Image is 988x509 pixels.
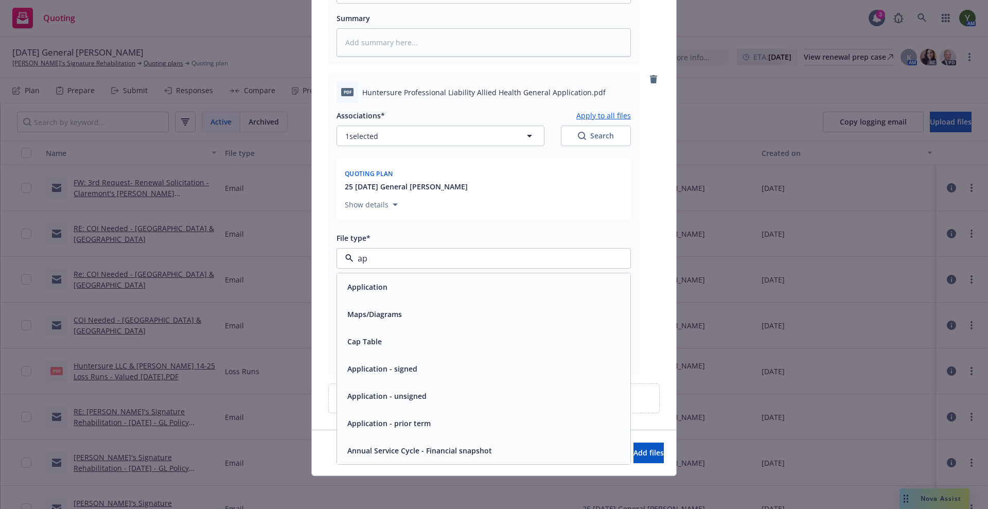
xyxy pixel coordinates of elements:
[347,363,417,374] button: Application - signed
[647,73,660,85] a: remove
[337,233,370,243] span: File type*
[576,109,631,121] button: Apply to all files
[578,132,586,140] svg: Search
[347,418,431,429] button: Application - prior term
[347,309,402,320] button: Maps/Diagrams
[345,131,378,142] span: 1 selected
[362,87,606,98] span: Huntersure Professional Liability Allied Health General Application.pdf
[347,282,387,292] button: Application
[328,383,660,413] div: Upload new files
[633,448,664,458] span: Add files
[633,443,664,463] button: Add files
[354,252,610,265] input: Filter by keyword
[337,13,370,23] span: Summary
[345,169,393,178] span: Quoting plan
[347,336,382,347] button: Cap Table
[341,88,354,96] span: pdf
[341,199,402,211] button: Show details
[578,131,614,141] div: Search
[347,445,492,456] button: Annual Service Cycle - Financial snapshot
[561,126,631,146] button: SearchSearch
[345,181,468,192] button: 25 [DATE] General [PERSON_NAME]
[337,126,544,146] button: 1selected
[347,391,427,401] button: Application - unsigned
[337,111,385,120] span: Associations*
